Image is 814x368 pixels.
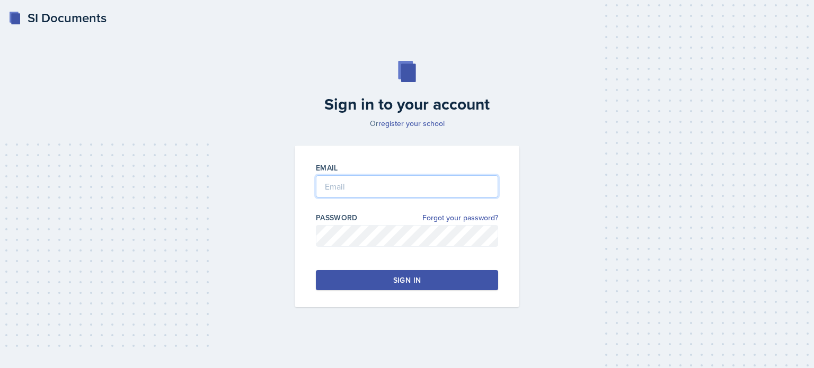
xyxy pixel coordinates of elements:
[316,270,498,290] button: Sign in
[316,175,498,198] input: Email
[316,212,358,223] label: Password
[288,118,526,129] p: Or
[422,212,498,223] a: Forgot your password?
[288,95,526,114] h2: Sign in to your account
[393,275,421,285] div: Sign in
[378,118,445,129] a: register your school
[8,8,107,28] a: SI Documents
[316,163,338,173] label: Email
